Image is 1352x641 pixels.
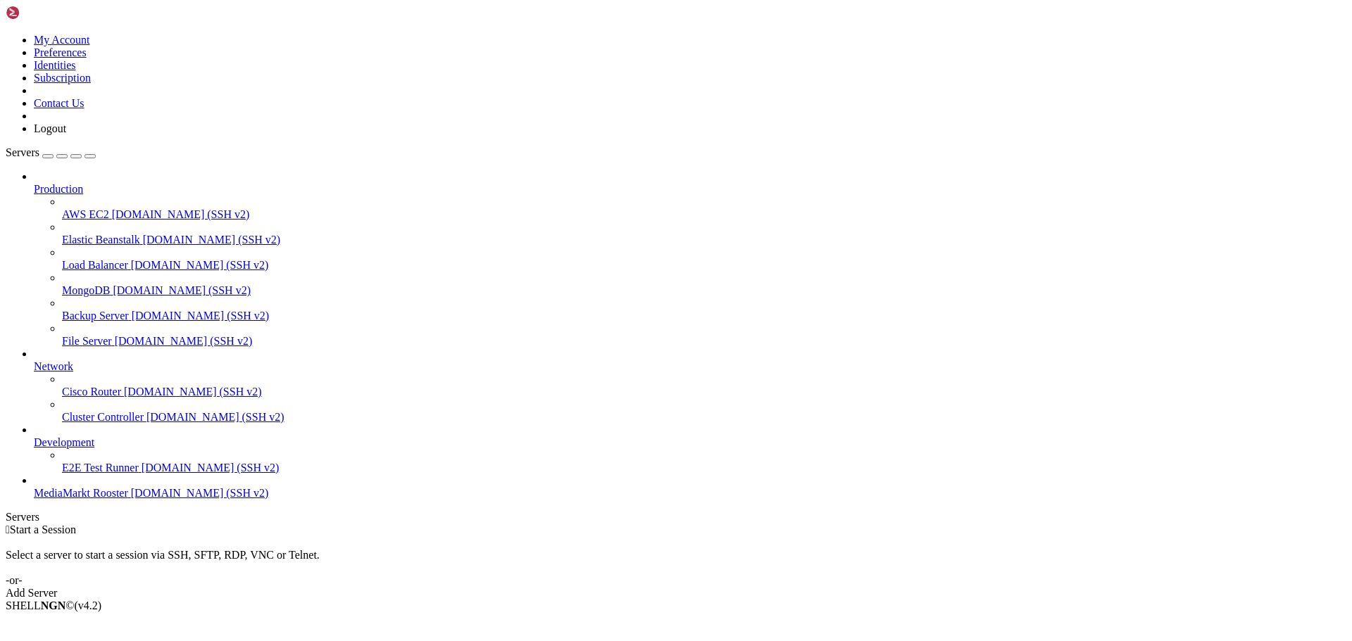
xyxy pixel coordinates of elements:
span: 4.2.0 [75,599,102,611]
span: [DOMAIN_NAME] (SSH v2) [142,462,280,474]
a: Load Balancer [DOMAIN_NAME] (SSH v2) [62,259,1346,272]
span: [DOMAIN_NAME] (SSH v2) [143,234,281,246]
span: AWS EC2 [62,208,109,220]
div: Servers [6,511,1346,523]
span: [DOMAIN_NAME] (SSH v2) [124,386,262,398]
img: Shellngn [6,6,87,20]
span: [DOMAIN_NAME] (SSH v2) [113,284,251,296]
span:  [6,523,10,535]
span: MongoDB [62,284,110,296]
a: MongoDB [DOMAIN_NAME] (SSH v2) [62,284,1346,297]
a: AWS EC2 [DOMAIN_NAME] (SSH v2) [62,208,1346,221]
b: NGN [41,599,66,611]
li: Cisco Router [DOMAIN_NAME] (SSH v2) [62,373,1346,398]
a: MediaMarkt Rooster [DOMAIN_NAME] (SSH v2) [34,487,1346,500]
li: Backup Server [DOMAIN_NAME] (SSH v2) [62,297,1346,322]
span: [DOMAIN_NAME] (SSH v2) [132,310,270,322]
a: Preferences [34,46,87,58]
a: My Account [34,34,90,46]
span: [DOMAIN_NAME] (SSH v2) [112,208,250,220]
a: Elastic Beanstalk [DOMAIN_NAME] (SSH v2) [62,234,1346,246]
li: File Server [DOMAIN_NAME] (SSH v2) [62,322,1346,348]
span: [DOMAIN_NAME] (SSH v2) [146,411,284,423]
a: Network [34,360,1346,373]
a: Backup Server [DOMAIN_NAME] (SSH v2) [62,310,1346,322]
span: Production [34,183,83,195]
span: Cisco Router [62,386,121,398]
span: Start a Session [10,523,76,535]
span: [DOMAIN_NAME] (SSH v2) [115,335,253,347]
li: Network [34,348,1346,424]
span: Load Balancer [62,259,128,271]
a: Cisco Router [DOMAIN_NAME] (SSH v2) [62,386,1346,398]
li: Load Balancer [DOMAIN_NAME] (SSH v2) [62,246,1346,272]
span: [DOMAIN_NAME] (SSH v2) [131,487,269,499]
a: Cluster Controller [DOMAIN_NAME] (SSH v2) [62,411,1346,424]
a: Contact Us [34,97,84,109]
a: Logout [34,122,66,134]
span: Network [34,360,73,372]
div: Select a server to start a session via SSH, SFTP, RDP, VNC or Telnet. -or- [6,536,1346,587]
li: MediaMarkt Rooster [DOMAIN_NAME] (SSH v2) [34,474,1346,500]
span: SHELL © [6,599,101,611]
li: AWS EC2 [DOMAIN_NAME] (SSH v2) [62,196,1346,221]
span: MediaMarkt Rooster [34,487,128,499]
li: Cluster Controller [DOMAIN_NAME] (SSH v2) [62,398,1346,424]
a: Development [34,436,1346,449]
span: Development [34,436,94,448]
li: MongoDB [DOMAIN_NAME] (SSH v2) [62,272,1346,297]
a: File Server [DOMAIN_NAME] (SSH v2) [62,335,1346,348]
span: [DOMAIN_NAME] (SSH v2) [131,259,269,271]
span: File Server [62,335,112,347]
span: Cluster Controller [62,411,144,423]
a: Servers [6,146,96,158]
a: Identities [34,59,76,71]
span: Backup Server [62,310,129,322]
a: Production [34,183,1346,196]
a: Subscription [34,72,91,84]
li: Production [34,170,1346,348]
li: Elastic Beanstalk [DOMAIN_NAME] (SSH v2) [62,221,1346,246]
span: Elastic Beanstalk [62,234,140,246]
li: Development [34,424,1346,474]
a: E2E Test Runner [DOMAIN_NAME] (SSH v2) [62,462,1346,474]
span: Servers [6,146,39,158]
li: E2E Test Runner [DOMAIN_NAME] (SSH v2) [62,449,1346,474]
div: Add Server [6,587,1346,599]
span: E2E Test Runner [62,462,139,474]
